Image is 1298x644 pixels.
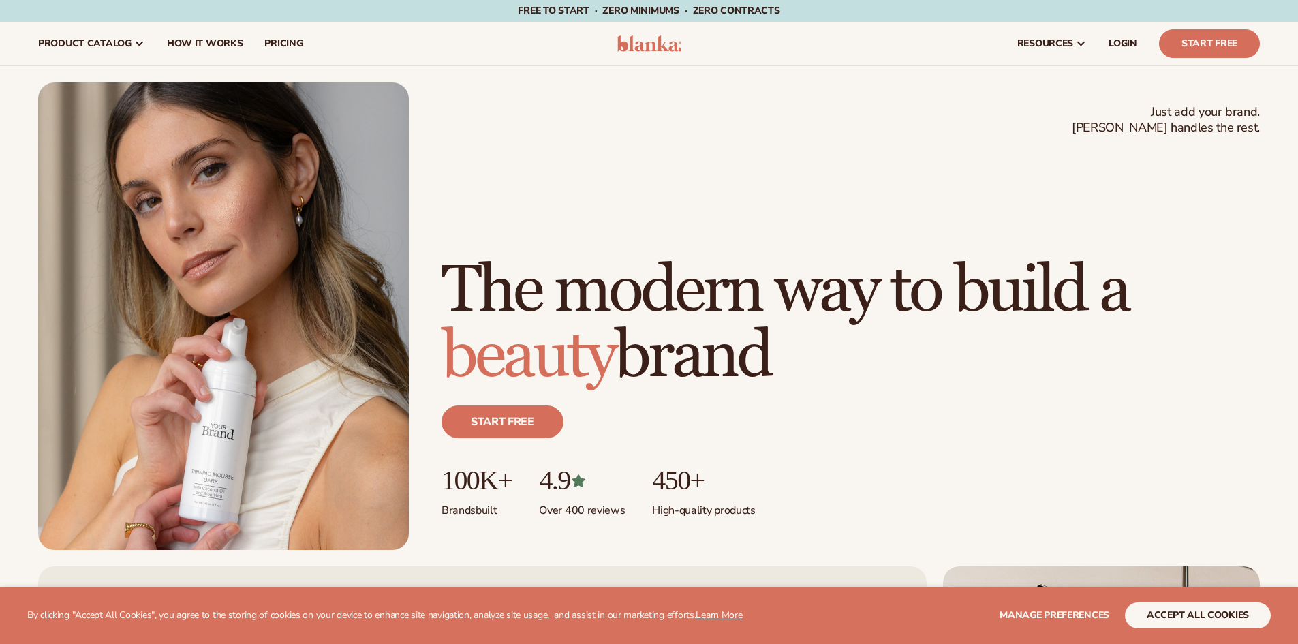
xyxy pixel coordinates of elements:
a: resources [1006,22,1098,65]
img: logo [617,35,681,52]
p: High-quality products [652,495,755,518]
a: pricing [253,22,313,65]
span: Manage preferences [1000,609,1109,622]
a: product catalog [27,22,156,65]
a: How It Works [156,22,254,65]
span: Just add your brand. [PERSON_NAME] handles the rest. [1072,104,1260,136]
button: accept all cookies [1125,602,1271,628]
span: pricing [264,38,303,49]
a: Learn More [696,609,742,622]
button: Manage preferences [1000,602,1109,628]
span: How It Works [167,38,243,49]
p: 450+ [652,465,755,495]
span: beauty [442,316,615,396]
h1: The modern way to build a brand [442,258,1260,389]
img: Female holding tanning mousse. [38,82,409,550]
span: LOGIN [1109,38,1137,49]
span: resources [1017,38,1073,49]
span: Free to start · ZERO minimums · ZERO contracts [518,4,779,17]
p: Brands built [442,495,512,518]
p: 4.9 [539,465,625,495]
a: Start free [442,405,563,438]
a: LOGIN [1098,22,1148,65]
a: Start Free [1159,29,1260,58]
p: 100K+ [442,465,512,495]
span: product catalog [38,38,132,49]
p: Over 400 reviews [539,495,625,518]
p: By clicking "Accept All Cookies", you agree to the storing of cookies on your device to enhance s... [27,610,743,622]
